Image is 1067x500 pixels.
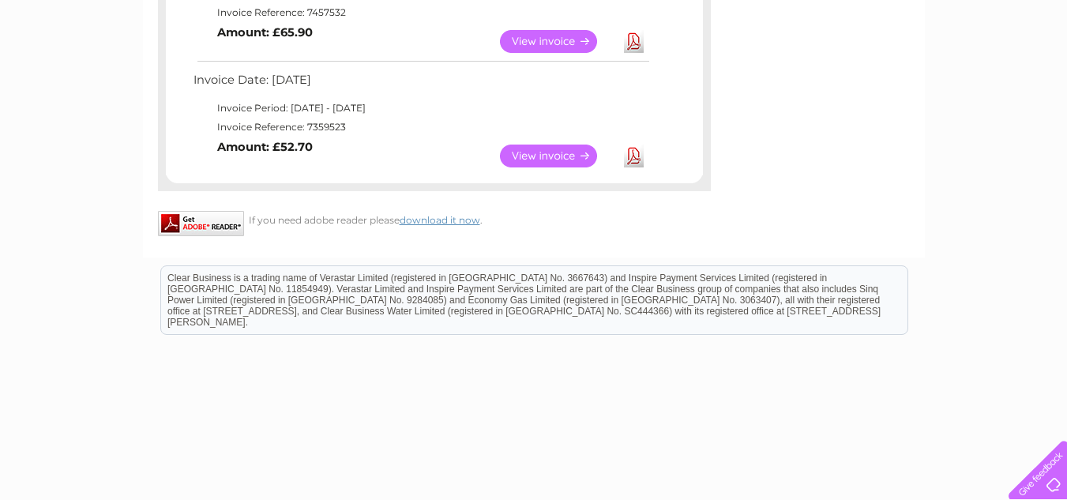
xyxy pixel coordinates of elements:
[769,8,878,28] a: 0333 014 3131
[190,118,652,137] td: Invoice Reference: 7359523
[962,67,1001,79] a: Contact
[400,214,480,226] a: download it now
[161,9,907,77] div: Clear Business is a trading name of Verastar Limited (registered in [GEOGRAPHIC_DATA] No. 3667643...
[873,67,920,79] a: Telecoms
[158,211,711,226] div: If you need adobe reader please .
[828,67,863,79] a: Energy
[217,25,313,39] b: Amount: £65.90
[190,99,652,118] td: Invoice Period: [DATE] - [DATE]
[500,30,616,53] a: View
[624,30,644,53] a: Download
[624,145,644,167] a: Download
[190,3,652,22] td: Invoice Reference: 7457532
[217,140,313,154] b: Amount: £52.70
[930,67,952,79] a: Blog
[1015,67,1052,79] a: Log out
[190,70,652,99] td: Invoice Date: [DATE]
[500,145,616,167] a: View
[789,67,819,79] a: Water
[37,41,118,89] img: logo.png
